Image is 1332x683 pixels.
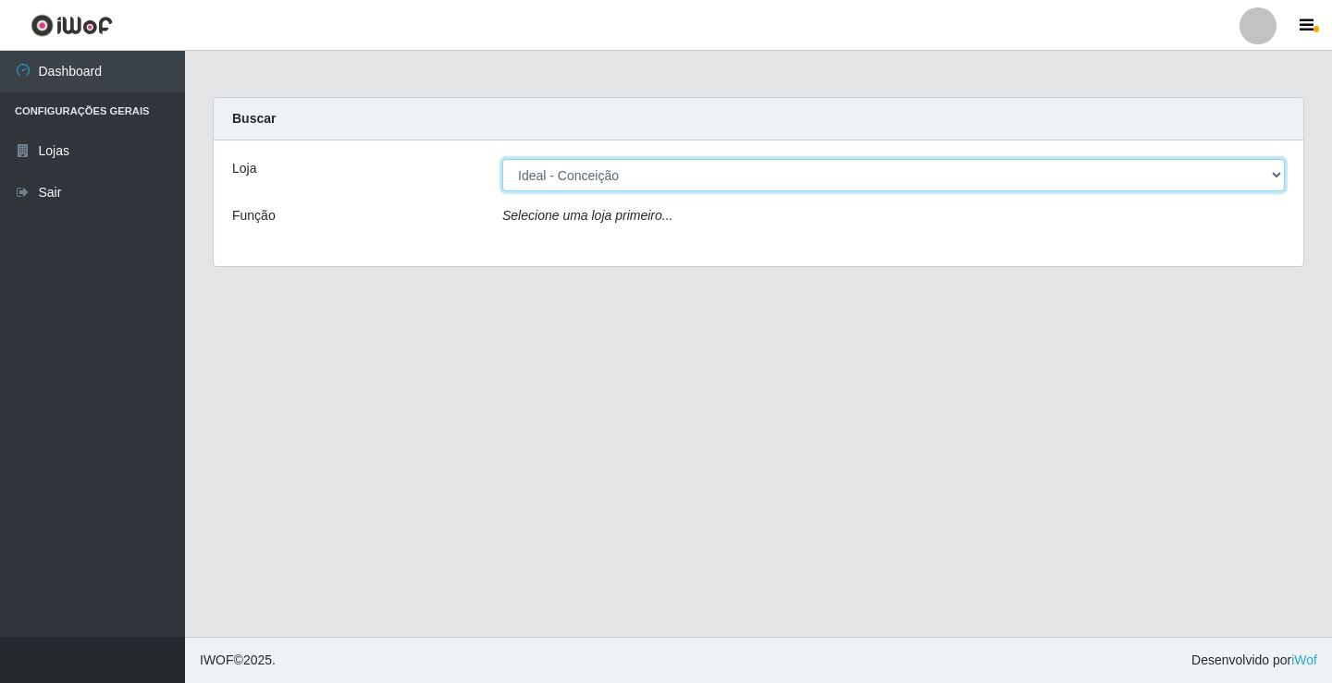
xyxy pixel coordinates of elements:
[1191,651,1317,670] span: Desenvolvido por
[232,206,276,226] label: Função
[200,651,276,670] span: © 2025 .
[200,653,234,667] span: IWOF
[502,208,672,223] i: Selecione uma loja primeiro...
[1291,653,1317,667] a: iWof
[232,111,276,126] strong: Buscar
[31,14,113,37] img: CoreUI Logo
[232,159,256,178] label: Loja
